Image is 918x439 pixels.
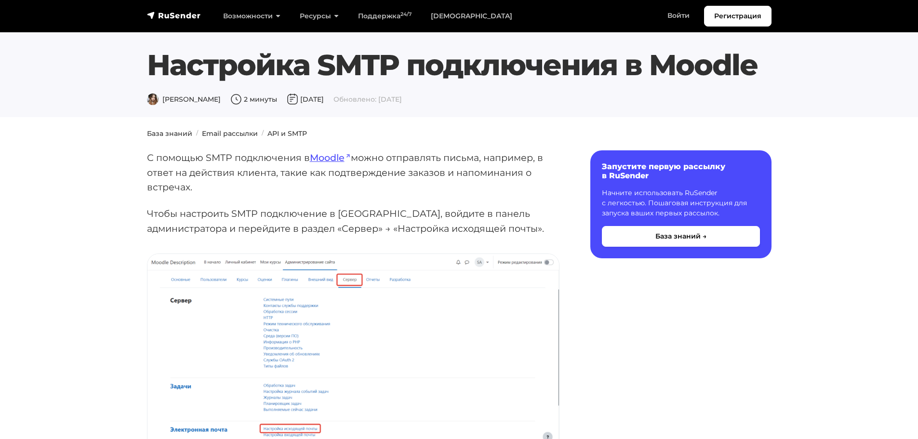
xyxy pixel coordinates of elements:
[287,93,298,105] img: Дата публикации
[348,6,421,26] a: Поддержка24/7
[147,150,559,195] p: С помощью SMTP подключения в можно отправлять письма, например, в ответ на действия клиента, таки...
[147,48,772,82] h1: Настройка SMTP подключения в Moodle
[267,129,307,138] a: API и SMTP
[421,6,522,26] a: [DEMOGRAPHIC_DATA]
[202,129,258,138] a: Email рассылки
[602,188,760,218] p: Начните использовать RuSender с легкостью. Пошаговая инструкция для запуска ваших первых рассылок.
[290,6,348,26] a: Ресурсы
[602,162,760,180] h6: Запустите первую рассылку в RuSender
[213,6,290,26] a: Возможности
[147,206,559,236] p: Чтобы настроить SMTP подключение в [GEOGRAPHIC_DATA], войдите в панель администратора и перейдите...
[141,129,777,139] nav: breadcrumb
[658,6,699,26] a: Войти
[310,152,351,163] a: Moodle
[230,93,242,105] img: Время чтения
[602,226,760,247] button: База знаний →
[287,95,324,104] span: [DATE]
[147,95,221,104] span: [PERSON_NAME]
[230,95,277,104] span: 2 минуты
[147,11,201,20] img: RuSender
[590,150,772,258] a: Запустите первую рассылку в RuSender Начните использовать RuSender с легкостью. Пошаговая инструк...
[704,6,772,27] a: Регистрация
[333,95,402,104] span: Обновлено: [DATE]
[147,129,192,138] a: База знаний
[400,11,412,17] sup: 24/7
